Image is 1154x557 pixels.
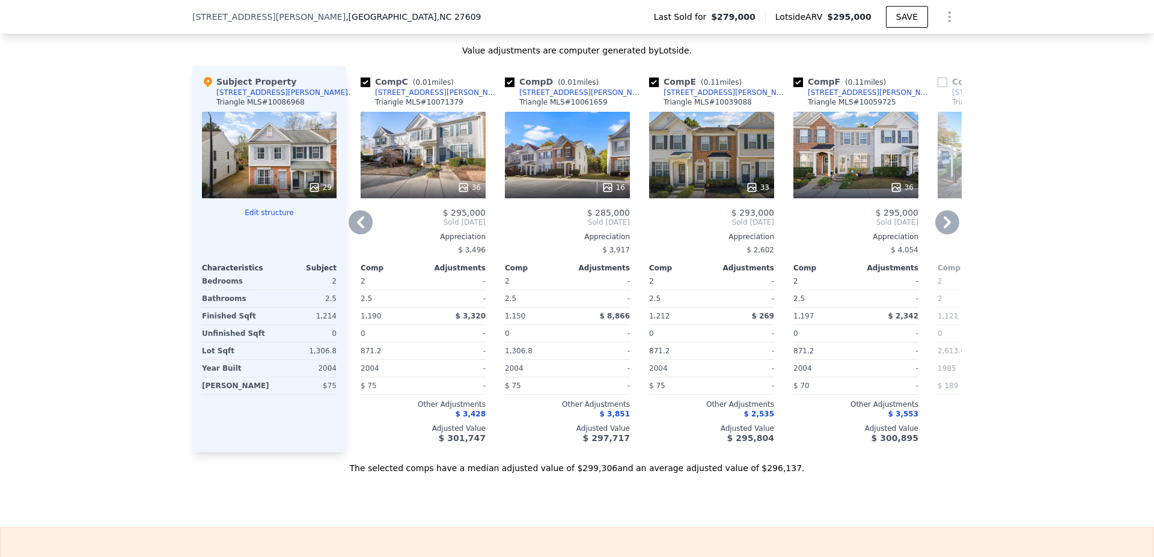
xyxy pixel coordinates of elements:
[202,342,267,359] div: Lot Sqft
[840,78,891,87] span: ( miles)
[505,263,567,273] div: Comp
[952,97,1040,107] div: Triangle MLS # 10078669
[712,263,774,273] div: Adjustments
[848,78,864,87] span: 0.11
[793,290,853,307] div: 2.5
[888,410,918,418] span: $ 3,553
[649,312,670,320] span: 1,212
[505,88,644,97] a: [STREET_ADDRESS][PERSON_NAME]
[202,325,267,342] div: Unfinished Sqft
[202,263,269,273] div: Characteristics
[888,312,918,320] span: $ 2,342
[793,277,798,285] span: 2
[649,232,774,242] div: Appreciation
[272,273,337,290] div: 2
[272,290,337,307] div: 2.5
[793,400,918,409] div: Other Adjustments
[808,88,933,97] div: [STREET_ADDRESS][PERSON_NAME]
[272,325,337,342] div: 0
[858,342,918,359] div: -
[519,88,644,97] div: [STREET_ADDRESS][PERSON_NAME]
[439,433,486,443] span: $ 301,747
[361,277,365,285] span: 2
[793,312,814,320] span: 1,197
[649,277,654,285] span: 2
[938,400,1063,409] div: Other Adjustments
[938,5,962,29] button: Show Options
[457,181,481,193] div: 36
[505,400,630,409] div: Other Adjustments
[192,452,962,474] div: The selected comps have a median adjusted value of $299,306 and an average adjusted value of $296...
[561,78,577,87] span: 0.01
[793,232,918,242] div: Appreciation
[269,263,337,273] div: Subject
[664,97,752,107] div: Triangle MLS # 10039088
[570,325,630,342] div: -
[938,88,1024,97] a: [STREET_ADDRESS]
[938,290,998,307] div: 2
[649,290,709,307] div: 2.5
[649,263,712,273] div: Comp
[361,400,486,409] div: Other Adjustments
[415,78,432,87] span: 0.01
[361,329,365,338] span: 0
[751,312,774,320] span: $ 269
[202,308,267,324] div: Finished Sqft
[202,360,267,377] div: Year Built
[858,377,918,394] div: -
[775,11,827,23] span: Lotside ARV
[570,360,630,377] div: -
[361,263,423,273] div: Comp
[274,377,337,394] div: $75
[272,360,337,377] div: 2004
[938,382,958,390] span: $ 189
[505,232,630,242] div: Appreciation
[746,181,769,193] div: 33
[570,377,630,394] div: -
[858,290,918,307] div: -
[938,360,998,377] div: 1985
[519,97,608,107] div: Triangle MLS # 10061659
[714,360,774,377] div: -
[202,273,267,290] div: Bedrooms
[570,290,630,307] div: -
[505,329,510,338] span: 0
[727,433,774,443] span: $ 295,804
[426,360,486,377] div: -
[649,424,774,433] div: Adjusted Value
[827,12,872,22] span: $295,000
[649,382,665,390] span: $ 75
[361,360,421,377] div: 2004
[361,424,486,433] div: Adjusted Value
[714,273,774,290] div: -
[587,208,630,218] span: $ 285,000
[938,312,958,320] span: 1,121
[938,277,942,285] span: 2
[426,290,486,307] div: -
[426,273,486,290] div: -
[602,181,625,193] div: 16
[890,181,914,193] div: 36
[505,382,521,390] span: $ 75
[346,11,481,23] span: , [GEOGRAPHIC_DATA]
[272,308,337,324] div: 1,214
[714,377,774,394] div: -
[746,246,774,254] span: $ 2,602
[938,424,1063,433] div: Adjusted Value
[361,232,486,242] div: Appreciation
[649,347,670,355] span: 871.2
[649,360,709,377] div: 2004
[202,208,337,218] button: Edit structure
[938,263,1000,273] div: Comp
[744,410,774,418] span: $ 2,535
[793,424,918,433] div: Adjusted Value
[192,44,962,56] div: Value adjustments are computer generated by Lotside .
[793,329,798,338] span: 0
[793,218,918,227] span: Sold [DATE]
[649,88,789,97] a: [STREET_ADDRESS][PERSON_NAME]
[567,263,630,273] div: Adjustments
[856,263,918,273] div: Adjustments
[553,78,603,87] span: ( miles)
[938,76,1036,88] div: Comp G
[570,273,630,290] div: -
